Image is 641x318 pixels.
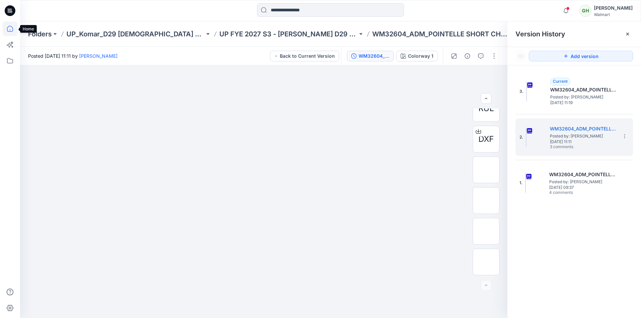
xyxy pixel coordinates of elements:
[553,79,568,84] span: Current
[550,100,617,105] span: [DATE] 11:19
[549,185,616,190] span: [DATE] 09:37
[526,127,526,147] img: WM32604_ADM_POINTELLE SHORT CHEMISE_REV1
[462,51,473,61] button: Details
[550,144,597,150] span: 3 comments
[347,51,394,61] button: WM32604_ADM_POINTELLE SHORT CHEMISE_REV1
[372,29,510,39] p: WM32604_ADM_POINTELLE SHORT CHEMISE
[550,94,617,100] span: Posted by: Suresh Perera
[549,179,616,185] span: Posted by: Gayan Hettiarachchi
[519,134,523,140] span: 2.
[550,86,617,94] h5: WM32604_ADM_POINTELLE SHORT CHEMISE_REV2
[549,171,616,179] h5: WM32604_ADM_POINTELLE SHORT CHEMISE
[28,52,118,59] span: Posted [DATE] 11:11 by
[594,4,633,12] div: [PERSON_NAME]
[594,12,633,17] div: Walmart
[408,52,433,60] div: Colorway 1
[66,29,205,39] a: UP_Komar_D29 [DEMOGRAPHIC_DATA] Sleep
[478,102,494,114] span: RUL
[519,88,523,94] span: 3.
[515,51,526,61] button: Show Hidden Versions
[478,133,494,145] span: DXF
[550,125,617,133] h5: WM32604_ADM_POINTELLE SHORT CHEMISE_REV1
[28,29,52,39] a: Folders
[515,30,565,38] span: Version History
[396,51,438,61] button: Colorway 1
[529,51,633,61] button: Add version
[79,53,118,59] a: [PERSON_NAME]
[219,29,358,39] a: UP FYE 2027 S3 - [PERSON_NAME] D29 [DEMOGRAPHIC_DATA] Sleepwear
[550,133,617,139] span: Posted by: Suresh Perera
[550,139,617,144] span: [DATE] 11:11
[549,190,596,196] span: 4 comments
[359,52,389,60] div: WM32604_ADM_POINTELLE SHORT CHEMISE_REV1
[625,31,630,37] button: Close
[519,180,522,186] span: 1.
[270,51,339,61] button: Back to Current Version
[579,5,591,17] div: GH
